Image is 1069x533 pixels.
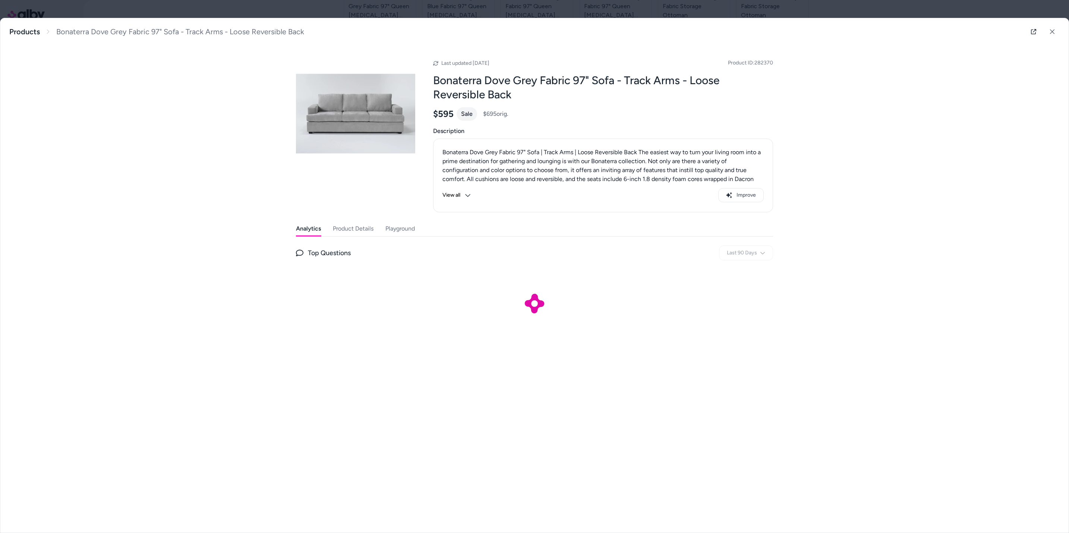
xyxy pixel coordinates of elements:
[9,27,304,37] nav: breadcrumb
[433,108,454,120] span: $595
[433,73,773,101] h2: Bonaterra Dove Grey Fabric 97" Sofa - Track Arms - Loose Reversible Back
[483,110,508,118] span: $695 orig.
[308,248,351,258] span: Top Questions
[296,54,415,173] img: 282370_grey_fabric_sofa_signature_01.jpg
[433,127,773,136] span: Description
[441,60,489,66] span: Last updated [DATE]
[442,188,471,202] button: View all
[333,221,373,236] button: Product Details
[56,27,304,37] span: Bonaterra Dove Grey Fabric 97" Sofa - Track Arms - Loose Reversible Back
[442,148,764,219] p: Bonaterra Dove Grey Fabric 97" Sofa | Track Arms | Loose Reversible Back The easiest way to turn ...
[728,59,773,67] span: Product ID: 282370
[718,188,764,202] button: Improve
[457,107,477,121] div: Sale
[9,27,40,37] a: Products
[296,221,321,236] button: Analytics
[385,221,415,236] button: Playground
